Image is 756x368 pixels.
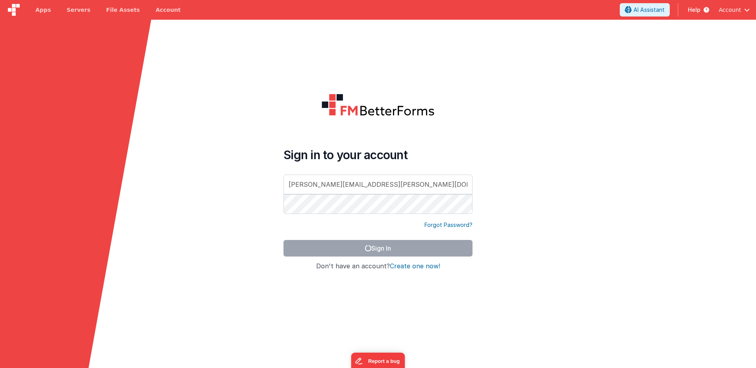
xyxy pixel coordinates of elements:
[283,148,472,162] h4: Sign in to your account
[283,263,472,270] h4: Don't have an account?
[719,6,750,14] button: Account
[67,6,90,14] span: Servers
[35,6,51,14] span: Apps
[424,221,472,229] a: Forgot Password?
[719,6,741,14] span: Account
[283,240,472,256] button: Sign In
[634,6,665,14] span: AI Assistant
[283,175,472,194] input: Email Address
[620,3,670,17] button: AI Assistant
[688,6,700,14] span: Help
[106,6,140,14] span: File Assets
[390,263,440,270] button: Create one now!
